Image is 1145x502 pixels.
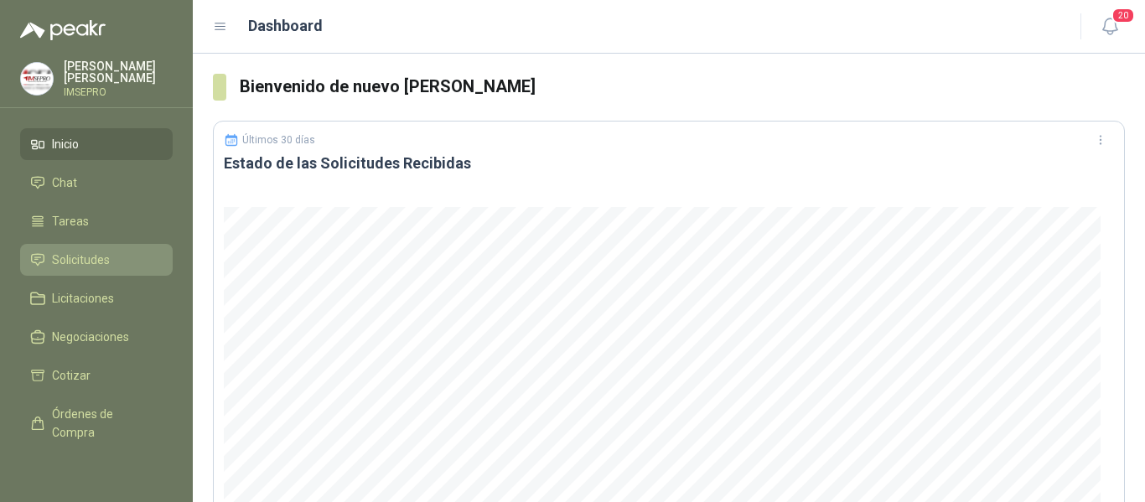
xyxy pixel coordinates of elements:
span: Solicitudes [52,251,110,269]
h3: Bienvenido de nuevo [PERSON_NAME] [240,74,1125,100]
h1: Dashboard [248,14,323,38]
a: Remisiones [20,455,173,487]
a: Órdenes de Compra [20,398,173,448]
a: Tareas [20,205,173,237]
button: 20 [1095,12,1125,42]
img: Logo peakr [20,20,106,40]
span: Licitaciones [52,289,114,308]
p: IMSEPRO [64,87,173,97]
a: Inicio [20,128,173,160]
a: Licitaciones [20,282,173,314]
a: Cotizar [20,360,173,391]
a: Chat [20,167,173,199]
span: Negociaciones [52,328,129,346]
span: Chat [52,173,77,192]
span: Tareas [52,212,89,230]
a: Negociaciones [20,321,173,353]
a: Solicitudes [20,244,173,276]
span: Cotizar [52,366,91,385]
p: Últimos 30 días [242,134,315,146]
img: Company Logo [21,63,53,95]
span: Órdenes de Compra [52,405,157,442]
p: [PERSON_NAME] [PERSON_NAME] [64,60,173,84]
span: 20 [1111,8,1135,23]
span: Inicio [52,135,79,153]
h3: Estado de las Solicitudes Recibidas [224,153,1114,173]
